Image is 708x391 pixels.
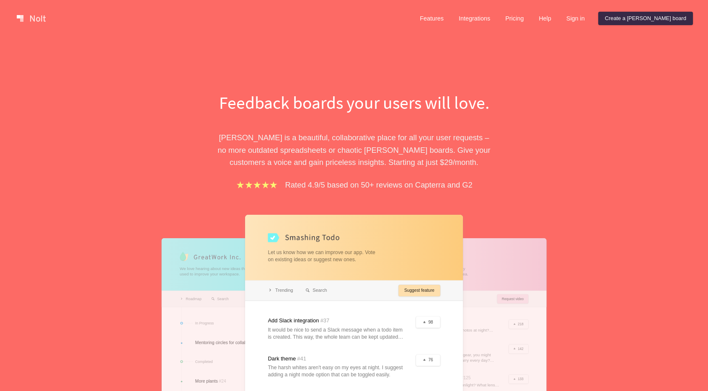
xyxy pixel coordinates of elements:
a: Help [532,12,558,25]
a: Features [413,12,450,25]
h1: Feedback boards your users will love. [209,90,499,115]
p: Rated 4.9/5 based on 50+ reviews on Capterra and G2 [285,179,473,191]
a: Create a [PERSON_NAME] board [598,12,693,25]
a: Pricing [499,12,530,25]
img: stars.b067e34983.png [235,180,278,190]
p: [PERSON_NAME] is a beautiful, collaborative place for all your user requests – no more outdated s... [209,131,499,168]
a: Integrations [452,12,497,25]
a: Sign in [560,12,592,25]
